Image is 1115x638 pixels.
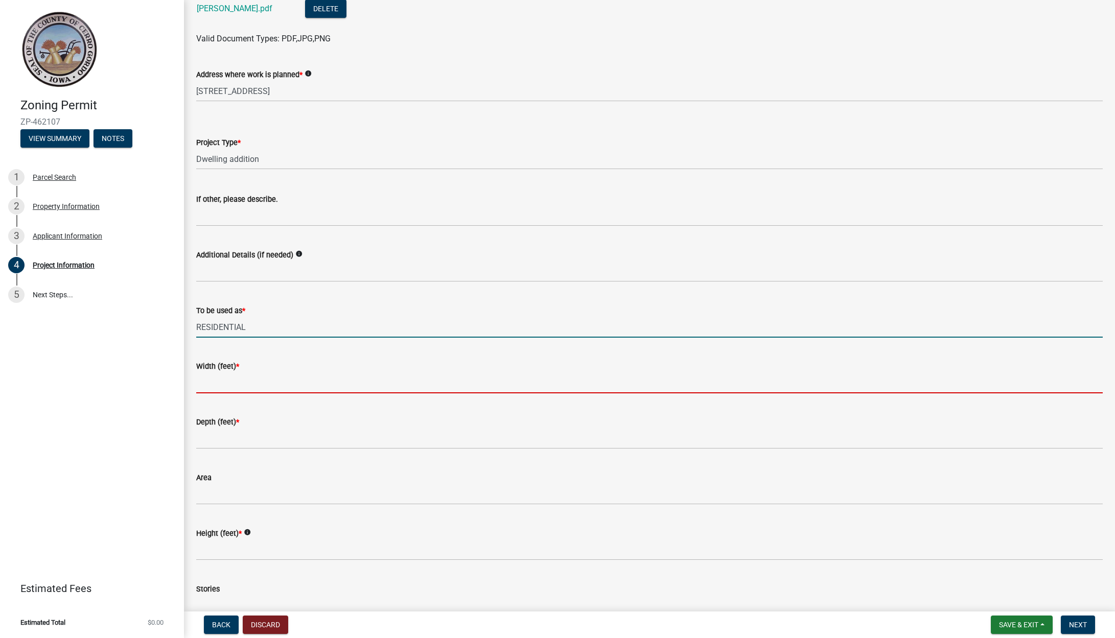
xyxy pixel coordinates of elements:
i: info [305,70,312,77]
button: Back [204,616,239,634]
span: Valid Document Types: PDF,JPG,PNG [196,34,331,43]
wm-modal-confirm: Summary [20,135,89,143]
wm-modal-confirm: Delete Document [305,5,346,14]
img: Cerro Gordo County, Iowa [20,11,98,87]
span: Estimated Total [20,619,65,626]
a: [PERSON_NAME].pdf [197,4,272,13]
button: Discard [243,616,288,634]
label: If other, please describe. [196,196,278,203]
span: Save & Exit [999,621,1038,629]
label: Address where work is planned [196,72,303,79]
span: Next [1069,621,1087,629]
button: View Summary [20,129,89,148]
a: Estimated Fees [8,578,168,599]
button: Notes [94,129,132,148]
label: Area [196,475,212,482]
span: ZP-462107 [20,117,164,127]
div: 1 [8,169,25,185]
div: 5 [8,287,25,303]
label: Stories [196,586,220,593]
label: Project Type [196,139,241,147]
label: Width (feet) [196,363,239,370]
div: 4 [8,257,25,273]
i: info [295,250,303,257]
label: Height (feet) [196,530,242,537]
div: Property Information [33,203,100,210]
div: Applicant Information [33,232,102,240]
label: To be used as [196,308,245,315]
label: Depth (feet) [196,419,239,426]
div: 2 [8,198,25,215]
div: Project Information [33,262,95,269]
wm-modal-confirm: Notes [94,135,132,143]
span: Back [212,621,230,629]
div: 3 [8,228,25,244]
div: Parcel Search [33,174,76,181]
i: info [244,529,251,536]
label: Additional Details (if needed) [196,252,293,259]
h4: Zoning Permit [20,98,176,113]
button: Save & Exit [991,616,1053,634]
span: $0.00 [148,619,164,626]
button: Next [1061,616,1095,634]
